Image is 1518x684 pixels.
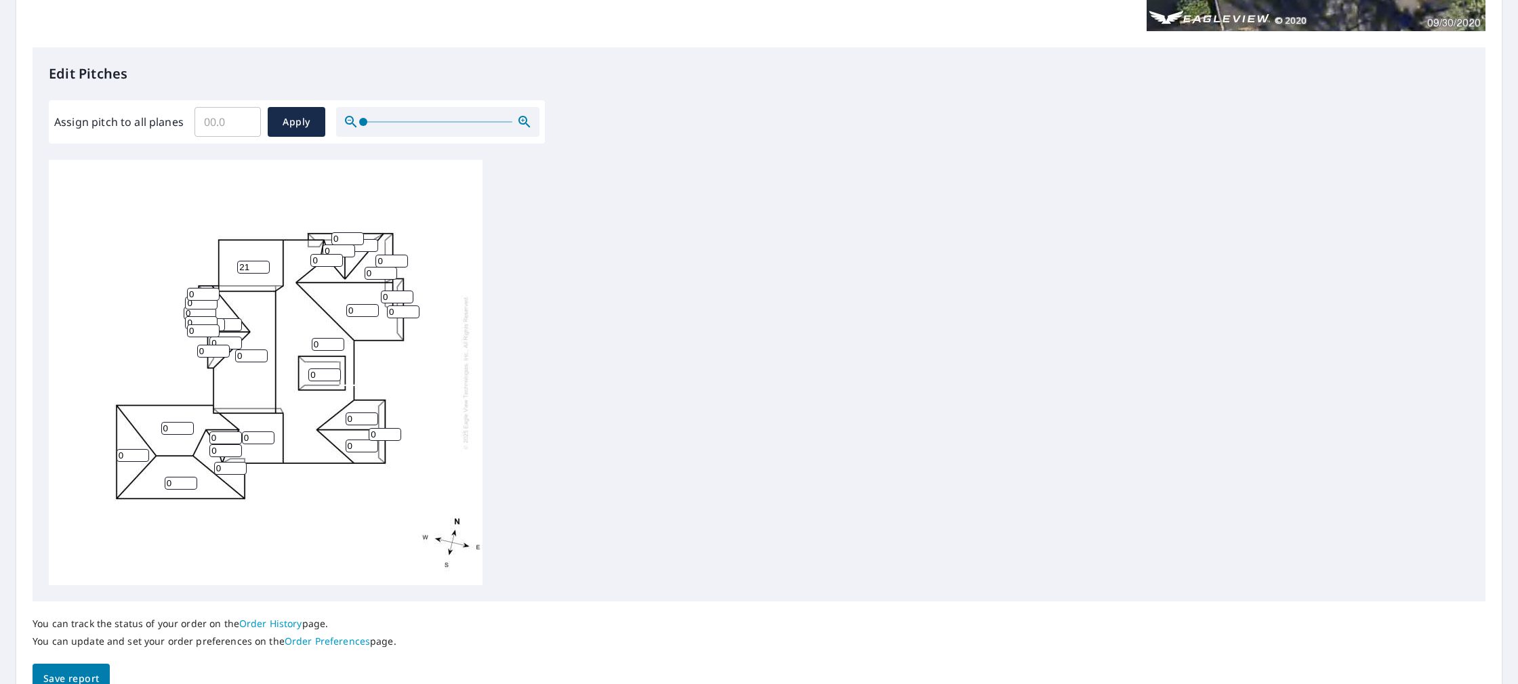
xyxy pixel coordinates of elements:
a: Order History [239,617,302,630]
input: 00.0 [194,103,261,141]
p: You can update and set your order preferences on the page. [33,635,396,647]
p: Edit Pitches [49,64,1469,84]
button: Apply [268,107,325,137]
span: Apply [279,114,314,131]
a: Order Preferences [285,635,370,647]
label: Assign pitch to all planes [54,114,184,130]
p: You can track the status of your order on the page. [33,618,396,630]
